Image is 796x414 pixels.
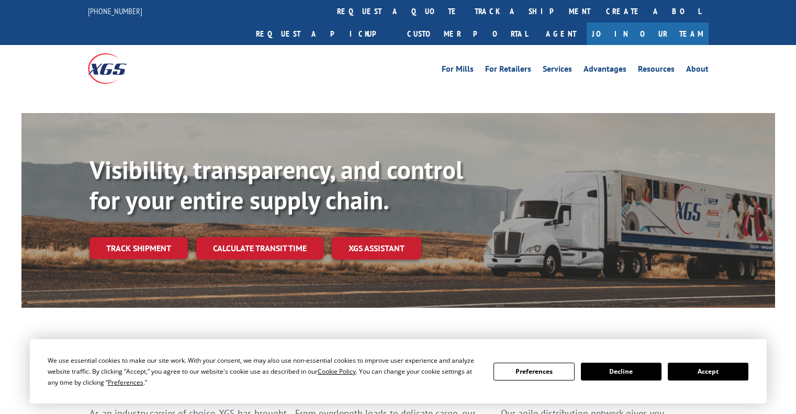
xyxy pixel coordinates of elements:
[196,237,323,260] a: Calculate transit time
[668,363,748,381] button: Accept
[686,65,709,76] a: About
[543,65,572,76] a: Services
[581,363,662,381] button: Decline
[48,355,481,388] div: We use essential cookies to make our site work. With your consent, we may also use non-essential ...
[332,237,421,260] a: XGS ASSISTANT
[30,339,767,404] div: Cookie Consent Prompt
[108,378,143,387] span: Preferences
[535,23,587,45] a: Agent
[442,65,474,76] a: For Mills
[638,65,675,76] a: Resources
[88,6,142,16] a: [PHONE_NUMBER]
[89,153,463,216] b: Visibility, transparency, and control for your entire supply chain.
[587,23,709,45] a: Join Our Team
[248,23,399,45] a: Request a pickup
[89,237,188,259] a: Track shipment
[485,65,531,76] a: For Retailers
[399,23,535,45] a: Customer Portal
[318,367,356,376] span: Cookie Policy
[494,363,574,381] button: Preferences
[584,65,626,76] a: Advantages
